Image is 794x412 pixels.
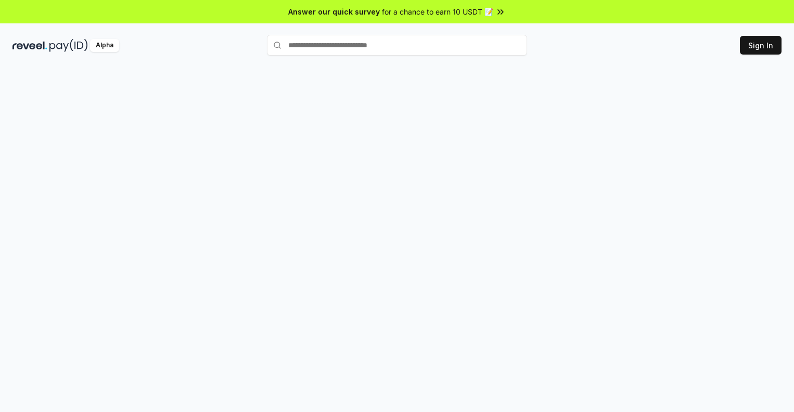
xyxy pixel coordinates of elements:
[90,39,119,52] div: Alpha
[382,6,493,17] span: for a chance to earn 10 USDT 📝
[12,39,47,52] img: reveel_dark
[288,6,380,17] span: Answer our quick survey
[49,39,88,52] img: pay_id
[740,36,782,55] button: Sign In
